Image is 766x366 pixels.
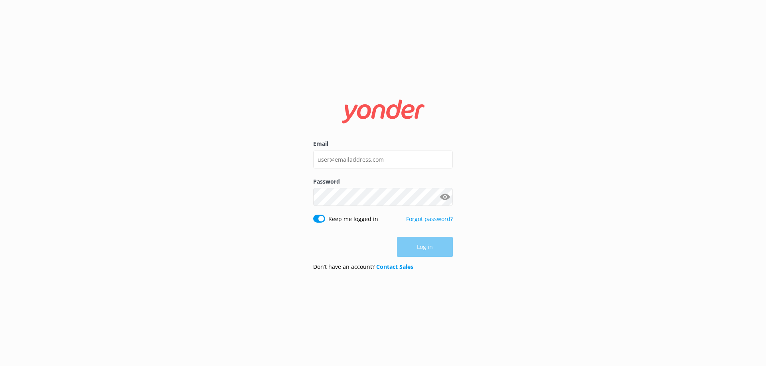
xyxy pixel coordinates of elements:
[313,151,453,168] input: user@emailaddress.com
[313,262,413,271] p: Don’t have an account?
[328,215,378,223] label: Keep me logged in
[313,177,453,186] label: Password
[406,215,453,223] a: Forgot password?
[437,189,453,205] button: Show password
[376,263,413,270] a: Contact Sales
[313,139,453,148] label: Email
